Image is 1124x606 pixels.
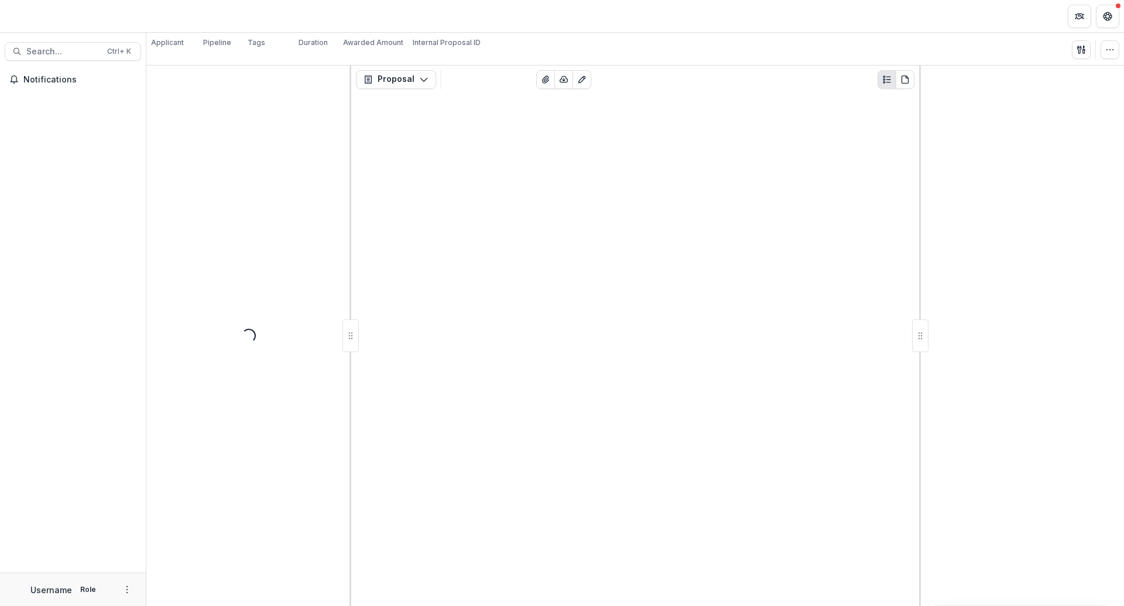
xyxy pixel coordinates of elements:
button: Proposal [356,70,436,89]
p: Role [77,584,100,595]
button: Notifications [5,70,141,89]
button: View Attached Files [536,70,555,89]
button: PDF view [896,70,914,89]
span: Search... [26,47,100,57]
p: Username [30,584,72,596]
button: Edit as form [573,70,591,89]
button: Partners [1068,5,1091,28]
button: More [120,583,134,597]
span: Notifications [23,75,136,85]
p: Internal Proposal ID [413,37,481,48]
p: Awarded Amount [343,37,403,48]
p: Applicant [151,37,184,48]
p: Duration [299,37,328,48]
button: Plaintext view [878,70,896,89]
button: Search... [5,42,141,61]
button: Get Help [1096,5,1119,28]
p: Pipeline [203,37,231,48]
div: Ctrl + K [105,45,133,58]
p: Tags [248,37,265,48]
